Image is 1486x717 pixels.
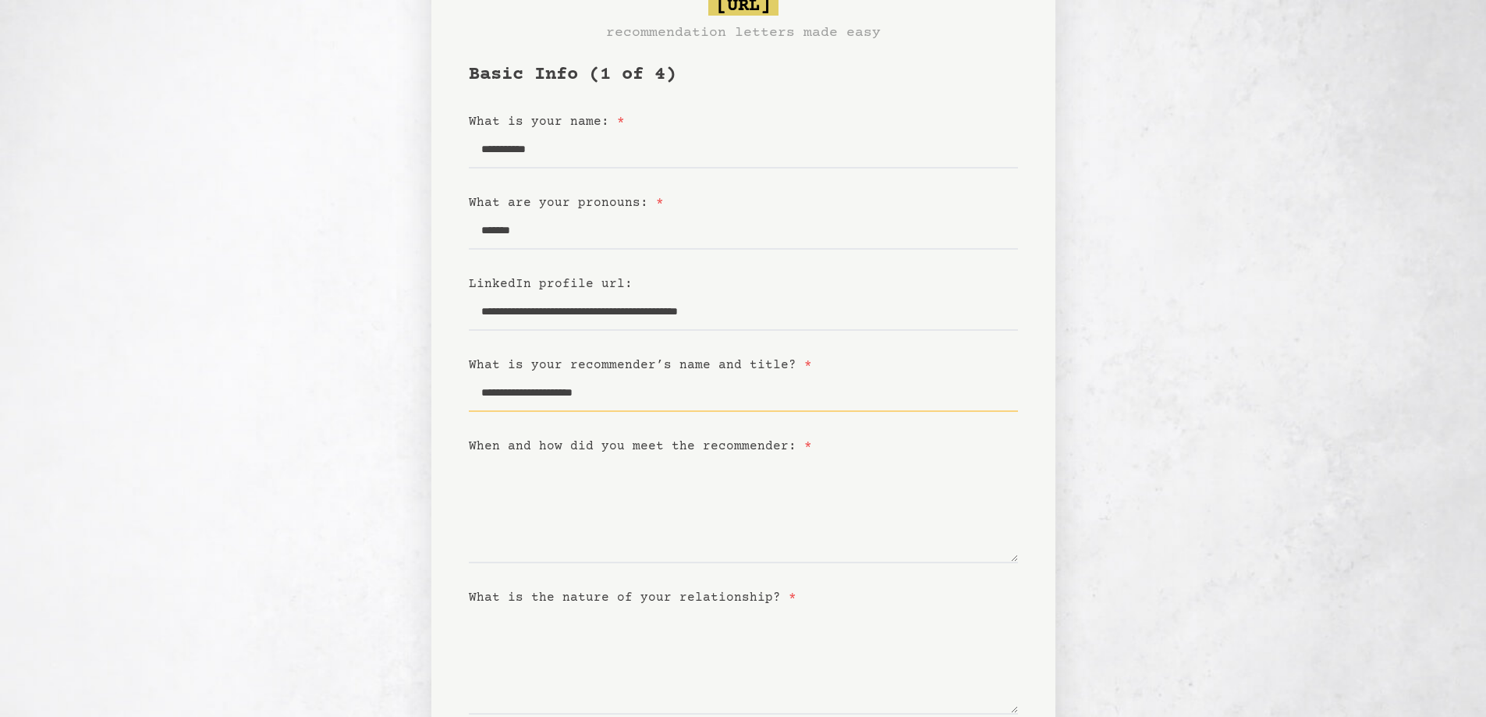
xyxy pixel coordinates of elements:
label: LinkedIn profile url: [469,277,633,291]
h3: recommendation letters made easy [606,22,881,44]
label: What is the nature of your relationship? [469,591,796,605]
h1: Basic Info (1 of 4) [469,62,1018,87]
label: When and how did you meet the recommender: [469,439,812,453]
label: What are your pronouns: [469,196,664,210]
label: What is your name: [469,115,625,129]
label: What is your recommender’s name and title? [469,358,812,372]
